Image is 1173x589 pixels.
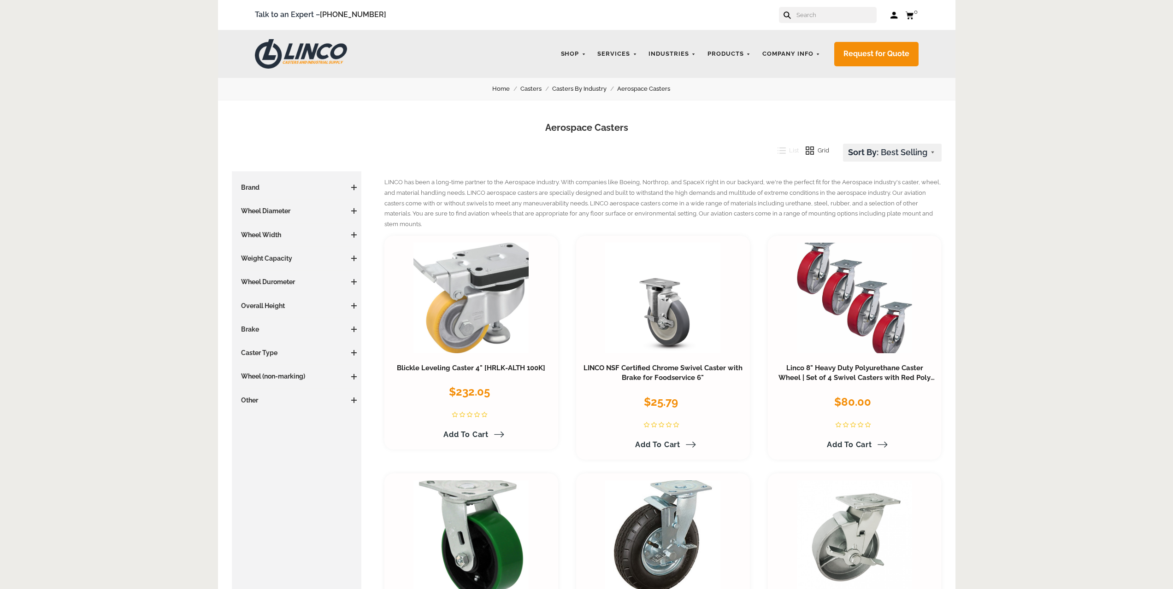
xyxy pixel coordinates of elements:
h3: Wheel Diameter [236,206,357,216]
a: Shop [556,45,591,63]
span: Talk to an Expert – [255,9,386,21]
a: Products [703,45,755,63]
a: Casters By Industry [552,84,617,94]
a: Linco 8" Heavy Duty Polyurethane Caster Wheel | Set of 4 Swivel Casters with Red Poly on Cast Iro... [778,364,935,392]
h3: Wheel Width [236,230,357,239]
button: Grid [799,144,829,157]
a: Industries [644,45,701,63]
a: Add to Cart [821,437,888,453]
input: Search [796,7,877,23]
h1: Aerospace Casters [232,121,942,134]
button: List [771,144,799,157]
a: Log in [890,11,898,20]
a: Casters [520,84,552,94]
a: Services [593,45,642,63]
h3: Overall Height [236,301,357,310]
h3: Wheel Durometer [236,277,357,286]
img: LINCO CASTERS & INDUSTRIAL SUPPLY [255,39,347,69]
p: LINCO has been a long-time partner to the Aerospace industry. With companies like Boeing, Northro... [384,177,942,230]
a: LINCO NSF Certified Chrome Swivel Caster with Brake for Foodservice 6" [584,364,743,382]
h3: Brake [236,325,357,334]
h3: Brand [236,183,357,192]
a: Company Info [758,45,825,63]
span: Add to Cart [827,440,872,449]
h3: Other [236,396,357,405]
a: Request for Quote [834,42,919,66]
span: 0 [914,8,918,15]
h3: Wheel (non-marking) [236,372,357,381]
a: [PHONE_NUMBER] [320,10,386,19]
span: $25.79 [644,395,678,408]
a: Aerospace Casters [617,84,681,94]
a: 0 [905,9,919,21]
a: Home [492,84,520,94]
h3: Weight Capacity [236,254,357,263]
span: $232.05 [449,385,490,398]
a: Add to Cart [438,427,504,443]
a: Blickle Leveling Caster 4" [HRLK-ALTH 100K] [397,364,545,372]
a: Add to Cart [630,437,696,453]
span: Add to Cart [443,430,489,439]
span: Add to Cart [635,440,680,449]
h3: Caster Type [236,348,357,357]
span: $80.00 [834,395,871,408]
